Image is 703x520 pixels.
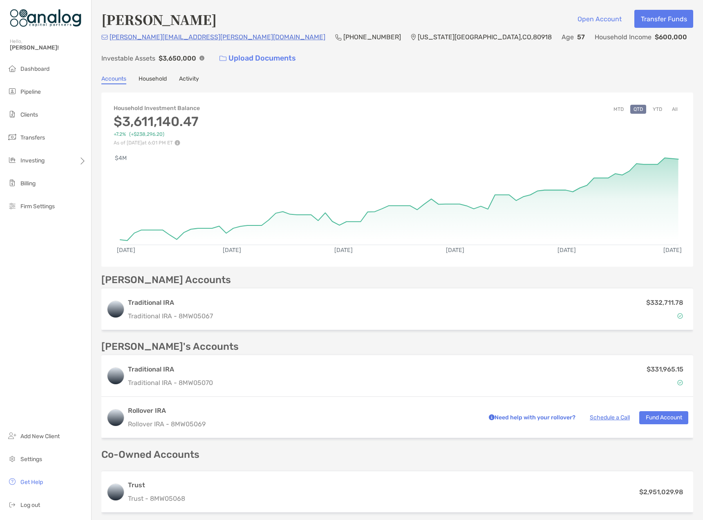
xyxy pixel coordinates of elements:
button: Transfer Funds [634,10,693,28]
p: Rollover IRA - 8MW05069 [128,419,477,429]
button: Fund Account [639,411,688,424]
h4: Household Investment Balance [114,105,200,112]
p: Co-Owned Accounts [101,450,693,460]
span: ( +$238,296.20 ) [129,131,164,137]
span: Pipeline [20,88,41,95]
img: Account Status icon [677,313,683,319]
p: As of [DATE] at 6:01 PM ET [114,140,200,146]
img: transfers icon [7,132,17,142]
p: 57 [577,32,585,42]
button: MTD [610,105,627,114]
img: button icon [219,56,226,61]
text: [DATE] [664,247,683,254]
h3: $3,611,140.47 [114,114,200,129]
img: logo account [107,301,124,317]
button: All [669,105,681,114]
button: QTD [630,105,646,114]
span: Billing [20,180,36,187]
p: Traditional IRA - 8MW05067 [128,311,213,321]
p: Investable Assets [101,53,155,63]
p: $600,000 [655,32,687,42]
span: +7.2% [114,131,126,137]
p: $2,951,029.98 [639,487,683,497]
img: billing icon [7,178,17,188]
img: Account Status icon [677,380,683,385]
a: Activity [179,75,199,84]
img: Performance Info [175,140,180,146]
button: Open Account [571,10,628,28]
p: [PERSON_NAME] Accounts [101,275,231,285]
img: firm-settings icon [7,201,17,211]
span: [PERSON_NAME]! [10,44,86,51]
img: Zoe Logo [10,3,81,33]
h3: Trust [128,480,185,490]
img: logo account [107,410,124,426]
p: [PHONE_NUMBER] [343,32,401,42]
p: Traditional IRA - 8MW05070 [128,378,213,388]
p: [PERSON_NAME]'s Accounts [101,342,239,352]
text: [DATE] [446,247,465,254]
p: $3,650,000 [159,53,196,63]
h3: Traditional IRA [128,298,213,308]
p: $331,965.15 [647,364,683,374]
img: logo account [107,368,124,384]
img: add_new_client icon [7,431,17,441]
a: Schedule a Call [590,414,630,421]
span: Log out [20,502,40,509]
h3: Rollover IRA [128,406,477,416]
img: Phone Icon [335,34,342,41]
span: Investing [20,157,45,164]
img: pipeline icon [7,86,17,96]
span: Transfers [20,134,45,141]
span: Add New Client [20,433,60,440]
text: [DATE] [223,247,241,254]
img: Info Icon [199,56,204,61]
text: $4M [115,155,127,162]
p: Need help with your rollover? [487,412,575,423]
span: Dashboard [20,65,49,72]
span: Firm Settings [20,203,55,210]
p: Household Income [595,32,652,42]
span: Get Help [20,479,43,486]
img: Email Icon [101,35,108,40]
p: [US_STATE][GEOGRAPHIC_DATA] , CO , 80918 [418,32,552,42]
img: investing icon [7,155,17,165]
span: Settings [20,456,42,463]
span: Clients [20,111,38,118]
p: Trust - 8MW05068 [128,493,185,504]
p: Age [562,32,574,42]
img: logo account [107,484,124,500]
img: clients icon [7,109,17,119]
p: [PERSON_NAME][EMAIL_ADDRESS][PERSON_NAME][DOMAIN_NAME] [110,32,325,42]
text: [DATE] [117,247,135,254]
p: $332,711.78 [646,297,683,308]
img: Location Icon [411,34,416,41]
a: Household [139,75,167,84]
img: settings icon [7,454,17,464]
h4: [PERSON_NAME] [101,10,217,29]
a: Accounts [101,75,126,84]
text: [DATE] [335,247,353,254]
button: YTD [649,105,665,114]
img: dashboard icon [7,63,17,73]
img: logout icon [7,500,17,509]
h3: Traditional IRA [128,365,213,374]
text: [DATE] [558,247,577,254]
a: Upload Documents [214,50,301,67]
img: get-help icon [7,477,17,486]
